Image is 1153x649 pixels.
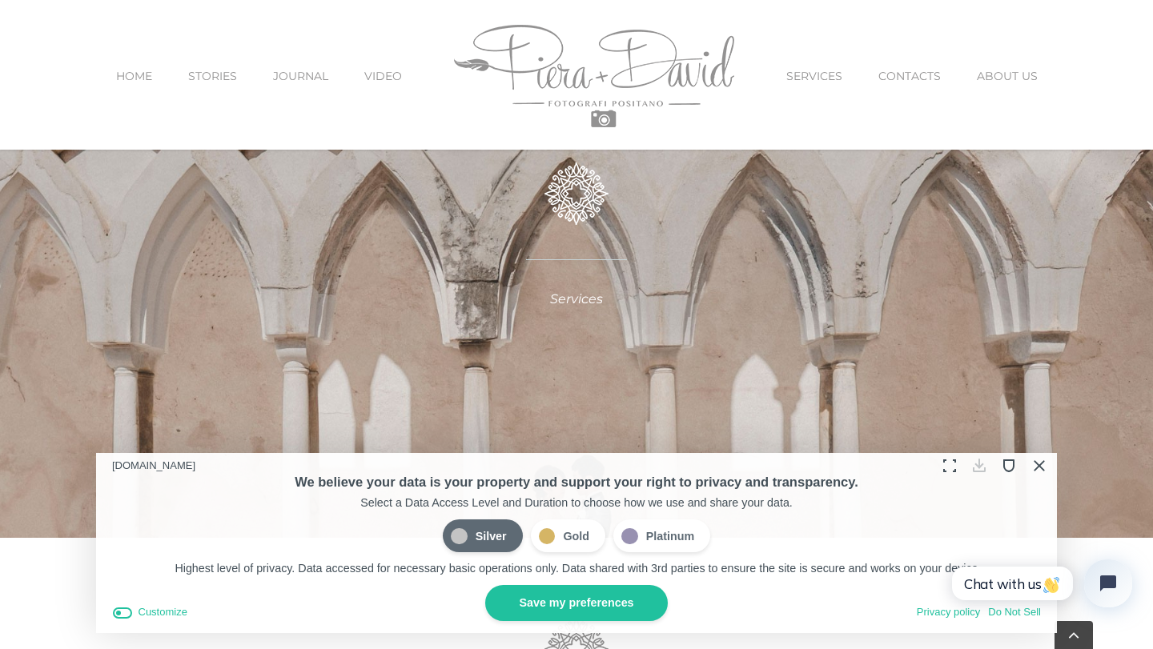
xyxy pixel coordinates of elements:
button: Expand Toggle [938,453,962,478]
label: Silver [443,519,523,553]
span: ABOUT US [977,70,1038,82]
span: SERVICES [786,70,842,82]
span: VIDEO [364,70,402,82]
label: Platinum [613,519,710,553]
button: Download Consent [967,453,992,478]
label: Gold [531,519,605,553]
button: Customize [112,604,187,621]
span: We believe your data is your property and support your right to privacy and transparency. [295,475,858,489]
a: STORIES [188,42,237,110]
button: Privacy policy [917,604,980,621]
span: HOME [116,70,152,82]
a: VIDEO [364,42,402,110]
span: JOURNAL [273,70,328,82]
button: Protection Status: On [996,453,1021,478]
a: CONTACTS [878,42,941,110]
button: Save my preferences [485,585,667,621]
img: Piera Plus David Photography Positano Logo [454,25,734,127]
iframe: Tidio Chat [927,537,1153,649]
a: HOME [116,42,152,110]
a: ABOUT US [977,42,1038,110]
p: Highest level of privacy. Data accessed for necessary basic operations only. Data shared with 3rd... [112,560,1041,577]
span: CONTACTS [878,70,941,82]
div: Select a Data Access Level and Duration to choose how we use and share your data. [112,495,1041,511]
em: Services [550,291,603,306]
button: Close Cookie Compliance [1026,453,1051,478]
img: ghiri_bianco [544,162,609,225]
a: JOURNAL [273,42,328,110]
div: [DOMAIN_NAME] [112,455,195,476]
a: SERVICES [786,42,842,110]
span: STORIES [188,70,237,82]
